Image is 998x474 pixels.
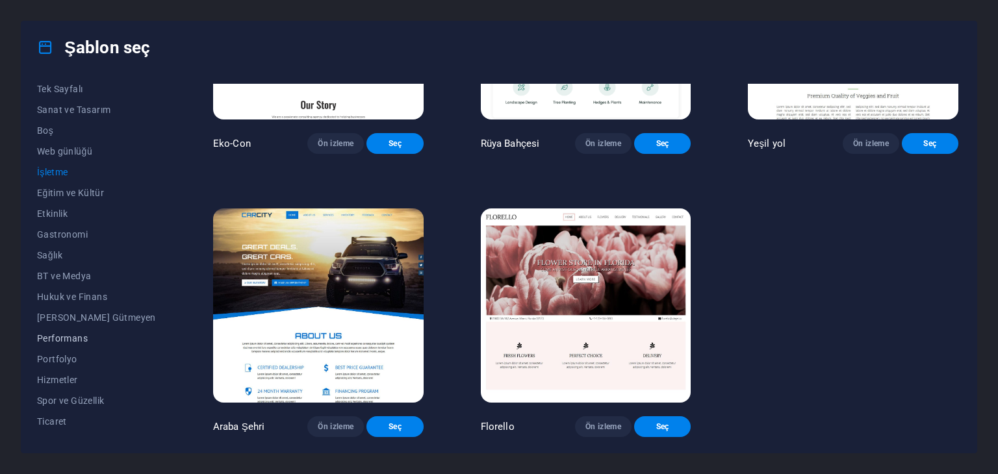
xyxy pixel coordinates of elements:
[481,208,691,402] img: Florello
[37,167,68,177] font: İşletme
[37,432,156,453] button: Seyahat
[366,416,423,437] button: Seç
[37,203,156,224] button: Etkinlik
[37,271,156,281] span: BT ve Medya
[213,421,265,432] font: Araba Şehri
[37,292,156,302] span: Hukuk ve Finans
[37,84,156,94] span: Tek Sayfalı
[634,416,691,437] button: Seç
[213,208,424,402] img: Araba Şehri
[37,188,156,198] span: Eğitim ve Kültür
[656,139,669,148] font: Seç
[318,139,353,148] font: Ön izleme
[853,139,889,148] font: Ön izleme
[37,208,156,219] span: Etkinlik
[318,422,353,431] font: Ön izleme
[575,133,632,154] button: Ön izleme
[37,105,156,115] span: Sanat ve Tasarım
[37,411,156,432] button: Ticaret
[37,141,156,162] button: Web günlüğü
[923,139,936,148] font: Seç
[748,138,786,149] font: Yeşil yol
[37,328,156,349] button: Performans
[389,139,402,148] font: Seç
[37,369,156,390] button: Hizmetler
[37,349,156,369] button: Portfolyo
[37,162,156,182] button: İşletme
[389,422,402,431] font: Seç
[307,133,364,154] button: Ön izleme
[37,146,156,156] span: Web günlüğü
[37,266,156,286] button: BT ve Medya
[37,229,156,240] span: Gastronomi
[585,139,621,148] font: Ön izleme
[902,133,958,154] button: Seç
[37,37,150,58] h4: Şablon seç
[37,312,156,323] span: [PERSON_NAME] Gütmeyen
[656,422,669,431] font: Seç
[37,224,156,245] button: Gastronomi
[37,333,156,343] span: Performans
[37,250,156,260] span: Sağlık
[37,307,156,328] button: [PERSON_NAME] Gütmeyen
[481,421,515,432] font: Florello
[843,133,899,154] button: Ön izleme
[37,120,156,141] button: Boş
[37,390,156,411] button: Spor ve Güzellik
[575,416,632,437] button: Ön izleme
[37,375,156,385] span: Hizmetler
[37,182,156,203] button: Eğitim ve Kültür
[585,422,621,431] font: Ön izleme
[37,354,156,364] span: Portfolyo
[37,286,156,307] button: Hukuk ve Finans
[37,79,156,99] button: Tek Sayfalı
[37,416,156,427] span: Ticaret
[307,416,364,437] button: Ön izleme
[37,99,156,120] button: Sanat ve Tasarım
[213,138,251,149] font: Eko-Con
[37,245,156,266] button: Sağlık
[37,125,156,136] span: Boş
[481,138,540,149] font: Rüya Bahçesi
[634,133,691,154] button: Seç
[366,133,423,154] button: Seç
[37,395,156,406] span: Spor ve Güzellik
